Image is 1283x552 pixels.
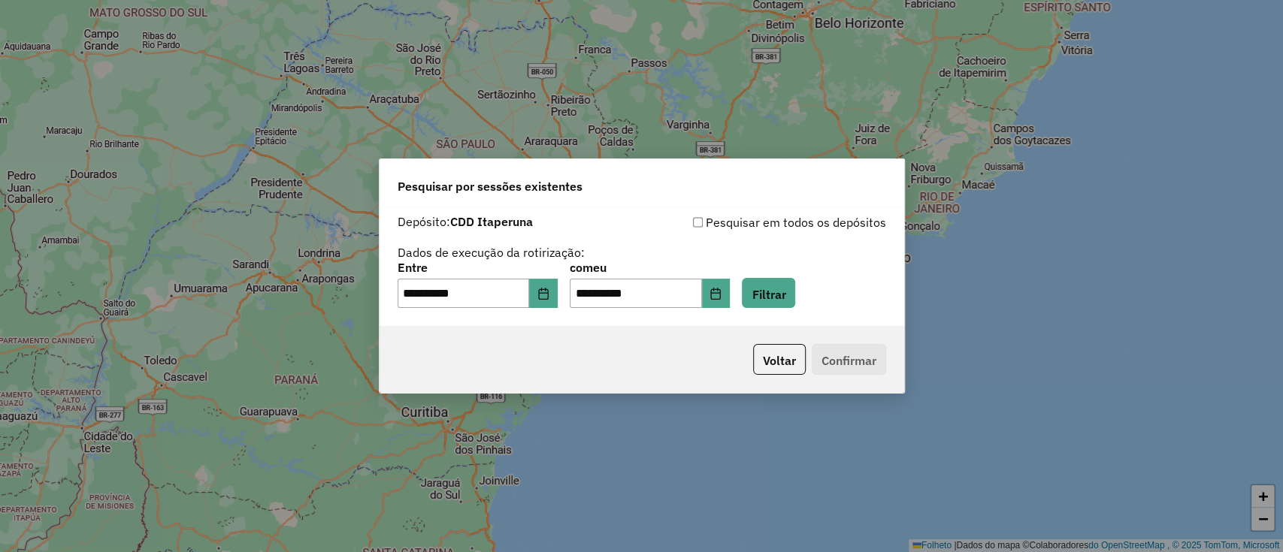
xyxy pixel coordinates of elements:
button: Voltar [753,344,806,375]
button: Escolha a data [702,279,731,309]
font: Entre [398,260,428,275]
font: CDD Itaperuna [450,214,533,229]
font: Voltar [763,353,796,368]
font: comeu [570,260,607,275]
font: Pesquisar por sessões existentes [398,179,582,194]
font: Dados de execução da rotirização: [398,245,585,260]
font: Depósito: [398,214,450,229]
button: Filtrar [742,278,795,309]
font: Pesquisar em todos os depósitos [706,215,886,230]
button: Escolha a data [529,279,558,309]
font: Filtrar [752,286,785,301]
